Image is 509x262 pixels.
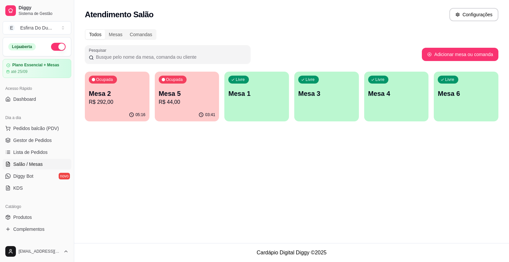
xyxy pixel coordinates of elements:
a: Plano Essencial + Mesasaté 25/09 [3,59,71,78]
div: Catálogo [3,201,71,212]
span: Diggy [19,5,69,11]
a: Complementos [3,224,71,234]
p: R$ 44,00 [159,98,215,106]
p: Mesa 1 [228,89,285,98]
span: E [8,25,15,31]
article: Plano Essencial + Mesas [12,63,59,68]
button: LivreMesa 6 [434,72,498,121]
p: Livre [445,77,454,82]
p: Livre [306,77,315,82]
span: Gestor de Pedidos [13,137,52,144]
button: Pedidos balcão (PDV) [3,123,71,134]
span: Lista de Pedidos [13,149,48,156]
span: KDS [13,185,23,191]
p: Livre [375,77,385,82]
button: LivreMesa 3 [294,72,359,121]
a: Lista de Pedidos [3,147,71,158]
p: Ocupada [96,77,113,82]
div: Dia a dia [3,112,71,123]
a: Produtos [3,212,71,223]
div: Todos [85,30,105,39]
div: Mesas [105,30,126,39]
p: R$ 292,00 [89,98,145,106]
h2: Atendimento Salão [85,9,153,20]
button: LivreMesa 1 [224,72,289,121]
label: Pesquisar [89,47,109,53]
button: [EMAIL_ADDRESS][DOMAIN_NAME] [3,243,71,259]
article: até 25/09 [11,69,28,74]
p: Mesa 5 [159,89,215,98]
p: Mesa 3 [298,89,355,98]
span: Sistema de Gestão [19,11,69,16]
div: Acesso Rápido [3,83,71,94]
a: Dashboard [3,94,71,104]
a: DiggySistema de Gestão [3,3,71,19]
span: [EMAIL_ADDRESS][DOMAIN_NAME] [19,249,61,254]
footer: Cardápio Digital Diggy © 2025 [74,243,509,262]
p: Ocupada [166,77,183,82]
span: Salão / Mesas [13,161,43,167]
div: Loja aberta [8,43,36,50]
span: Dashboard [13,96,36,102]
a: Salão / Mesas [3,159,71,169]
span: Complementos [13,226,44,232]
span: Diggy Bot [13,173,33,179]
div: Esfirra Do Du ... [20,25,52,31]
p: Livre [236,77,245,82]
p: 03:41 [205,112,215,117]
div: Comandas [126,30,156,39]
p: Mesa 6 [438,89,494,98]
a: Diggy Botnovo [3,171,71,181]
p: Mesa 2 [89,89,145,98]
a: Gestor de Pedidos [3,135,71,146]
span: Produtos [13,214,32,221]
button: Select a team [3,21,71,34]
button: Alterar Status [51,43,66,51]
input: Pesquisar [94,54,247,60]
button: Adicionar mesa ou comanda [422,48,498,61]
p: Mesa 4 [368,89,425,98]
a: KDS [3,183,71,193]
button: OcupadaMesa 5R$ 44,0003:41 [155,72,219,121]
button: Configurações [449,8,498,21]
p: 05:16 [136,112,145,117]
span: Pedidos balcão (PDV) [13,125,59,132]
button: OcupadaMesa 2R$ 292,0005:16 [85,72,149,121]
button: LivreMesa 4 [364,72,429,121]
